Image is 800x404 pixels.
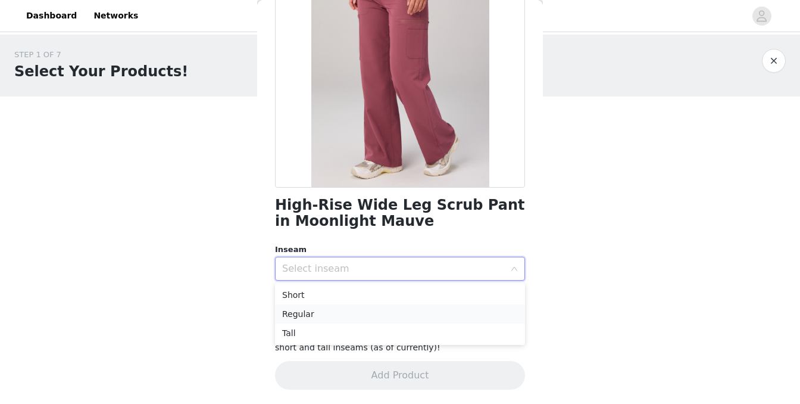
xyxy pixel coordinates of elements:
[275,285,525,304] li: Short
[275,304,525,324] li: Regular
[86,2,145,29] a: Networks
[275,361,525,390] button: Add Product
[511,265,518,274] i: icon: down
[275,244,525,256] div: Inseam
[19,2,84,29] a: Dashboard
[14,49,188,61] div: STEP 1 OF 7
[275,324,525,343] li: Tall
[282,263,505,275] div: Select inseam
[275,197,525,229] h1: High-Rise Wide Leg Scrub Pant in Moonlight Mauve
[756,7,767,26] div: avatar
[14,61,188,82] h1: Select Your Products!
